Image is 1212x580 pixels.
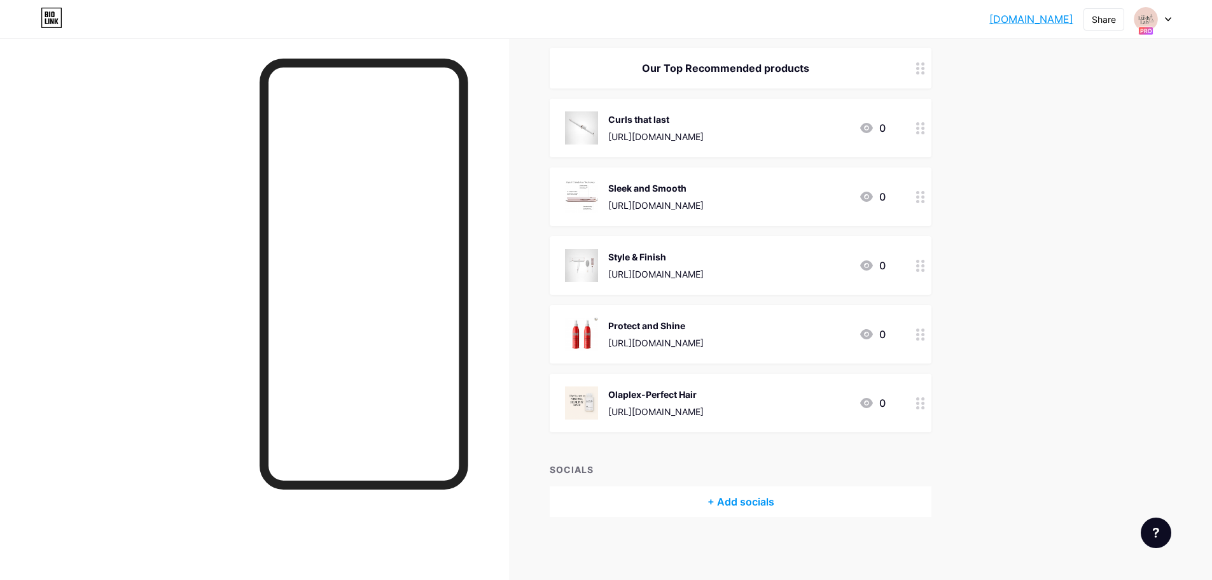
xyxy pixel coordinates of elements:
[859,327,886,342] div: 0
[859,189,886,204] div: 0
[565,111,598,145] img: Curls that last
[859,120,886,136] div: 0
[565,180,598,213] img: Sleek and Smooth
[608,388,704,401] div: Olaplex-Perfect Hair
[859,395,886,411] div: 0
[565,249,598,282] img: Style & Finish
[565,386,598,420] img: Olaplex-Perfect Hair
[608,319,704,332] div: Protect and Shine
[608,181,704,195] div: Sleek and Smooth
[608,405,704,418] div: [URL][DOMAIN_NAME]
[608,130,704,143] div: [URL][DOMAIN_NAME]
[608,250,704,264] div: Style & Finish
[608,113,704,126] div: Curls that last
[608,267,704,281] div: [URL][DOMAIN_NAME]
[565,318,598,351] img: Protect and Shine
[1134,7,1158,31] img: lushlabs
[608,336,704,350] div: [URL][DOMAIN_NAME]
[1092,13,1116,26] div: Share
[550,486,931,517] div: + Add socials
[550,463,931,476] div: SOCIALS
[859,258,886,273] div: 0
[565,60,886,76] div: Our Top Recommended products
[989,11,1073,27] a: [DOMAIN_NAME]
[608,199,704,212] div: [URL][DOMAIN_NAME]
